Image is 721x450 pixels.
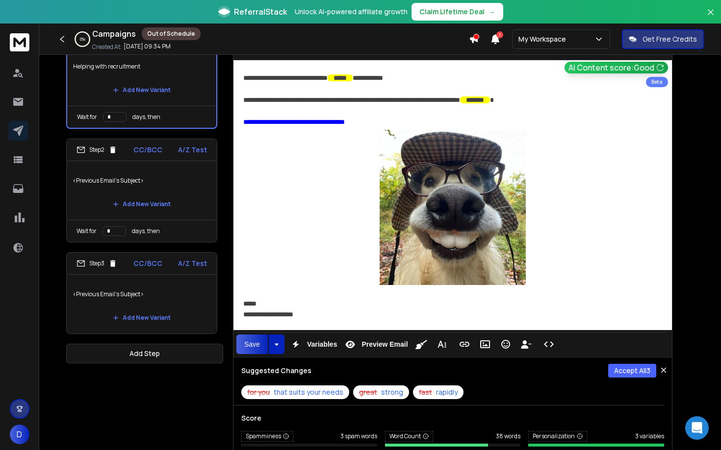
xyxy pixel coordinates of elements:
p: 0 % [80,36,85,42]
button: Insert Image (⌘P) [476,334,494,354]
button: More Text [433,334,451,354]
span: Personalization [528,431,587,442]
span: for you [247,387,270,397]
p: Helping with recruitment [73,53,210,80]
span: Preview Email [360,340,410,349]
p: A/Z Test [178,259,207,268]
p: Get Free Credits [643,34,697,44]
button: Accept All3 [608,364,656,378]
button: Add New Variant [105,308,179,328]
li: Step3CC/BCCA/Z Test<Previous Email's Subject>Add New Variant [66,252,217,334]
p: <Previous Email's Subject> [73,281,211,308]
p: A/Z Test [178,145,207,155]
span: great [359,387,377,397]
button: AI Content score:Good [565,62,668,73]
button: Add New Variant [105,80,179,100]
span: 3 variables [635,432,664,440]
button: Close banner [704,6,717,29]
li: Step2CC/BCCA/Z Test<Previous Email's Subject>Add New VariantWait fordays, then [66,139,217,242]
p: Wait for [77,113,97,121]
div: Open Intercom Messenger [685,416,709,440]
p: <Previous Email's Subject> [73,167,211,194]
p: Created At: [92,43,122,51]
span: rapidly [436,387,458,397]
button: D [10,425,29,444]
h3: Suggested Changes [241,366,311,376]
p: My Workspace [518,34,570,44]
p: CC/BCC [133,145,162,155]
button: Code View [540,334,558,354]
p: days, then [132,113,160,121]
div: Step 2 [77,145,117,154]
div: Step 3 [77,259,117,268]
span: strong [381,387,403,397]
h3: Score [241,413,664,423]
button: Emoticons [496,334,515,354]
span: Word Count [385,431,433,442]
button: Variables [286,334,339,354]
p: days, then [132,227,160,235]
span: fast [419,387,432,397]
p: Unlock AI-powered affiliate growth [295,7,408,17]
span: that suits your needs [274,387,343,397]
span: 1 [496,31,503,38]
div: Beta [646,77,668,87]
button: Add New Variant [105,194,179,214]
div: Out of Schedule [142,27,201,40]
button: Insert Link (⌘K) [455,334,474,354]
span: 38 words [496,432,520,440]
h1: Campaigns [92,28,136,40]
button: Insert Unsubscribe Link [517,334,536,354]
li: Step1CC/BCCA/Z TestHelping with recruitmentAdd New VariantWait fordays, then [66,24,217,129]
button: Clean HTML [412,334,431,354]
p: [DATE] 09:34 PM [124,43,171,50]
span: 3 spam words [340,432,377,440]
button: Get Free Credits [622,29,704,49]
button: Add Step [66,344,223,363]
span: → [489,7,495,17]
p: CC/BCC [133,259,162,268]
button: Preview Email [341,334,410,354]
span: Spamminess [241,431,293,442]
p: Wait for [77,227,97,235]
span: Variables [305,340,339,349]
button: Save [236,334,268,354]
button: Claim Lifetime Deal→ [412,3,503,21]
span: ReferralStack [234,6,287,18]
